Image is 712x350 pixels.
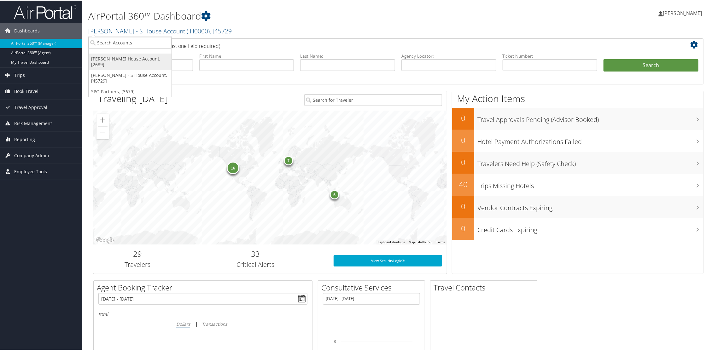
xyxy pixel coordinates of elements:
label: Agency Locator: [401,52,496,59]
a: View SecurityLogic® [334,255,442,266]
h3: Credit Cards Expiring [477,222,703,234]
h2: 0 [452,222,474,233]
a: SPO Partners, [3679] [89,86,172,96]
h6: total [98,310,307,317]
a: Terms (opens in new tab) [436,240,445,243]
tspan: 0 [334,339,336,343]
img: airportal-logo.png [14,4,77,19]
div: 7 [283,155,293,165]
input: Search Accounts [89,36,172,48]
h3: Trips Missing Hotels [477,178,703,190]
h1: My Action Items [452,91,703,105]
h2: Agent Booking Tracker [97,282,312,292]
h3: Travelers [98,260,177,268]
i: Transactions [202,320,227,326]
h2: 0 [452,200,474,211]
h3: Travel Approvals Pending (Advisor Booked) [477,112,703,123]
span: Company Admin [14,147,49,163]
div: 16 [226,161,239,173]
a: [PERSON_NAME] House Account, [2689] [89,53,172,69]
h3: Hotel Payment Authorizations Failed [477,134,703,146]
h2: 0 [452,112,474,123]
label: First Name: [199,52,294,59]
a: [PERSON_NAME] - S House Account [88,26,234,35]
a: Open this area in Google Maps (opens a new window) [95,236,116,244]
a: 0Travelers Need Help (Safety Check) [452,151,703,173]
span: Employee Tools [14,163,47,179]
span: Book Travel [14,83,38,99]
a: [PERSON_NAME] [658,3,708,22]
button: Zoom out [96,126,109,139]
h2: Travel Contacts [434,282,537,292]
span: , [ 45729 ] [210,26,234,35]
h2: 29 [98,248,177,259]
span: Risk Management [14,115,52,131]
span: ( JH0000 ) [187,26,210,35]
h2: 33 [186,248,324,259]
a: 0Vendor Contracts Expiring [452,195,703,217]
span: Trips [14,67,25,83]
a: 40Trips Missing Hotels [452,173,703,195]
span: [PERSON_NAME] [663,9,702,16]
div: | [98,319,307,327]
span: Reporting [14,131,35,147]
div: 6 [330,189,339,199]
h2: 0 [452,156,474,167]
label: Ticket Number: [503,52,598,59]
label: Last Name: [300,52,395,59]
a: 0Travel Approvals Pending (Advisor Booked) [452,107,703,129]
i: Dollars [176,320,190,326]
a: 0Hotel Payment Authorizations Failed [452,129,703,151]
a: [PERSON_NAME] - S House Account, [45729] [89,69,172,86]
h3: Vendor Contracts Expiring [477,200,703,212]
a: 0Credit Cards Expiring [452,217,703,239]
img: Google [95,236,116,244]
button: Search [604,59,698,71]
h1: Traveling [DATE] [98,91,168,105]
h2: Consultative Services [321,282,425,292]
h2: 40 [452,178,474,189]
h2: Airtinerary Lookup [98,39,648,50]
span: Dashboards [14,22,40,38]
h3: Critical Alerts [186,260,324,268]
button: Zoom in [96,113,109,126]
h3: Travelers Need Help (Safety Check) [477,156,703,168]
span: (at least one field required) [160,42,220,49]
h1: AirPortal 360™ Dashboard [88,9,502,22]
button: Keyboard shortcuts [378,239,405,244]
span: Map data ©2025 [409,240,432,243]
span: Travel Approval [14,99,47,115]
input: Search for Traveler [304,94,442,105]
h2: 0 [452,134,474,145]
